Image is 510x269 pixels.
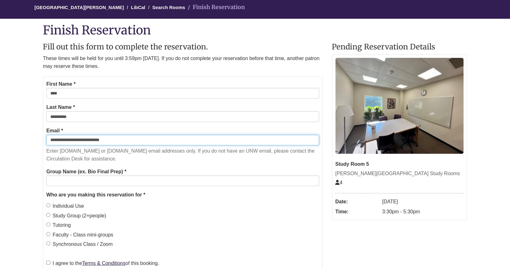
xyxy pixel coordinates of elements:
label: I agree to the of this booking. [46,259,159,267]
a: Search Rooms [152,5,185,10]
label: First Name * [46,80,75,88]
label: Group Name (ex. Bio Final Prep) * [46,168,126,176]
li: Finish Reservation [186,3,245,12]
label: Tutoring [46,221,71,229]
label: Synchronous Class / Zoom [46,240,113,248]
input: Tutoring [46,222,50,226]
label: Last Name * [46,103,75,111]
dt: Date: [336,197,379,207]
legend: Who are you making this reservation for * [46,191,319,199]
input: Study Group (2+people) [46,213,50,217]
input: Individual Use [46,203,50,207]
label: Individual Use [46,202,84,210]
input: I agree to theTerms & Conditionsof this booking. [46,261,50,265]
h1: Finish Reservation [43,23,467,37]
dd: [DATE] [382,197,464,207]
dd: 3:30pm - 5:30pm [382,207,464,217]
label: Study Group (2+people) [46,212,106,220]
input: Synchronous Class / Zoom [46,241,50,246]
p: Enter [DOMAIN_NAME] or [DOMAIN_NAME] email addresses only. If you do not have an UNW email, pleas... [46,147,319,163]
a: Terms & Conditions [82,261,126,266]
a: LibCal [131,5,145,10]
div: Study Room 5 [336,160,464,168]
label: Faculty - Class mini-groups [46,231,113,239]
div: [PERSON_NAME][GEOGRAPHIC_DATA] Study Rooms [336,170,464,178]
h2: Fill out this form to complete the reservation. [43,43,322,51]
input: Faculty - Class mini-groups [46,232,50,236]
dt: Time: [336,207,379,217]
span: The capacity of this space [336,180,343,185]
a: [GEOGRAPHIC_DATA][PERSON_NAME] [34,5,124,10]
label: Email * [46,127,63,135]
p: These times will be held for you until 3:59pm [DATE]. If you do not complete your reservation bef... [43,54,322,70]
img: Study Room 5 [336,58,464,154]
h2: Pending Reservation Details [332,43,467,51]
